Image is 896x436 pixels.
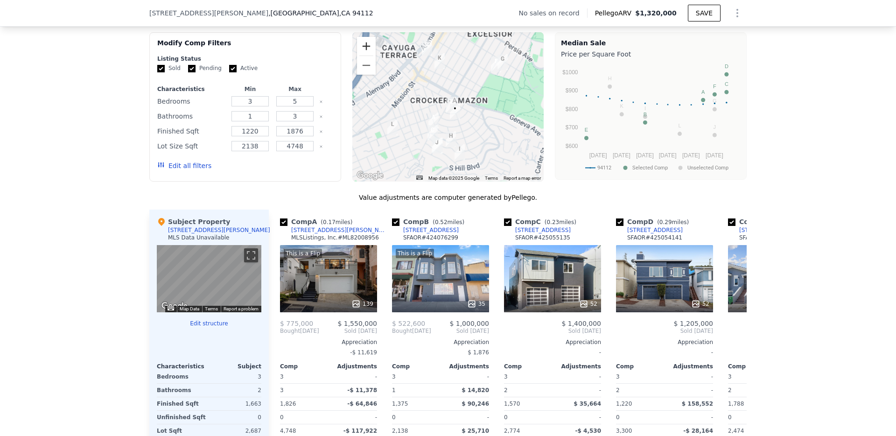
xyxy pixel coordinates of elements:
span: -$ 64,846 [347,401,377,407]
div: Appreciation [504,338,601,346]
a: [STREET_ADDRESS] [392,226,459,234]
text: L [678,123,681,128]
span: 3 [280,373,284,380]
div: - [554,384,601,397]
span: $ 775,000 [280,320,313,327]
div: 1,663 [211,397,261,410]
text: C [725,81,728,87]
span: -$ 11,378 [347,387,377,394]
span: 2,138 [392,428,408,434]
div: 2 [728,384,775,397]
span: 2,474 [728,428,744,434]
text: $700 [566,124,578,131]
span: $ 1,205,000 [673,320,713,327]
div: Adjustments [329,363,377,370]
div: - [442,370,489,383]
text: [DATE] [706,152,723,159]
div: 274 Canyon Dr [455,144,465,160]
input: Sold [157,65,165,72]
div: 139 [351,299,373,309]
div: 35 [467,299,485,309]
div: Value adjustments are computer generated by Pellego . [149,193,747,202]
div: 0 [211,411,261,424]
span: ( miles) [429,219,468,225]
span: 0 [392,414,396,421]
span: Sold [DATE] [504,327,601,335]
div: Appreciation [392,338,489,346]
div: Bedrooms [157,95,226,108]
span: 0.29 [659,219,672,225]
div: Listing Status [157,55,333,63]
div: Comp B [392,217,468,226]
span: 0.17 [323,219,336,225]
text: Selected Comp [632,165,668,171]
span: -$ 28,164 [683,428,713,434]
span: Pellego ARV [595,8,636,18]
span: Bought [280,327,300,335]
div: 4998 Mission St [422,40,432,56]
div: 559 Brunswick St [387,120,398,135]
a: Terms [485,176,498,181]
span: , CA 94112 [339,9,373,17]
div: Subject [209,363,261,370]
span: 1,826 [280,401,296,407]
div: Adjustments [441,363,489,370]
span: $ 158,552 [682,401,713,407]
div: Comp C [504,217,580,226]
span: $ 35,664 [574,401,601,407]
span: -$ 117,922 [343,428,377,434]
div: Finished Sqft [157,397,207,410]
button: Edit structure [157,320,261,327]
button: Zoom in [357,37,376,56]
div: Modify Comp Filters [157,38,333,55]
div: [STREET_ADDRESS][PERSON_NAME] [291,226,388,234]
div: 737 Paris St [434,53,445,69]
a: [STREET_ADDRESS] [616,226,683,234]
div: - [330,411,377,424]
span: Sold [DATE] [431,327,489,335]
text: H [608,76,612,81]
a: Terms [205,306,218,311]
div: SFAOR # 424044517 [739,234,794,241]
div: Comp A [280,217,356,226]
span: 3 [392,373,396,380]
div: [STREET_ADDRESS] [739,226,795,234]
span: , [GEOGRAPHIC_DATA] [268,8,373,18]
text: J [714,124,716,130]
div: Max [274,85,315,93]
div: 52 [691,299,709,309]
span: -$ 11,619 [350,349,377,356]
div: 570 Munich St [491,56,501,72]
span: 4,748 [280,428,296,434]
div: - [504,346,601,359]
span: [STREET_ADDRESS][PERSON_NAME] [149,8,268,18]
label: Active [229,64,258,72]
div: 372 Baltimore Way [427,125,438,141]
div: Median Sale [561,38,741,48]
span: Map data ©2025 Google [428,176,479,181]
span: $ 522,600 [392,320,425,327]
div: Map [157,245,261,312]
span: Sold [DATE] [616,327,713,335]
div: Adjustments [665,363,713,370]
span: $ 1,876 [468,349,489,356]
span: 0.52 [435,219,448,225]
text: E [585,127,588,133]
div: - [616,346,713,359]
div: Price per Square Foot [561,48,741,61]
div: 260 Curtis St [428,113,439,128]
text: G [713,98,717,104]
span: ( miles) [541,219,580,225]
div: Bathrooms [157,384,207,397]
div: Comp [728,363,777,370]
span: Sold [DATE] [728,327,825,335]
div: 539 Munich St [497,54,508,70]
text: [DATE] [636,152,654,159]
label: Sold [157,64,181,72]
div: 3 [211,370,261,383]
div: 136 Cordova St [450,104,460,120]
button: Keyboard shortcuts [416,176,423,180]
img: Google [355,169,385,182]
div: Bedrooms [157,370,207,383]
div: [STREET_ADDRESS] [515,226,571,234]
